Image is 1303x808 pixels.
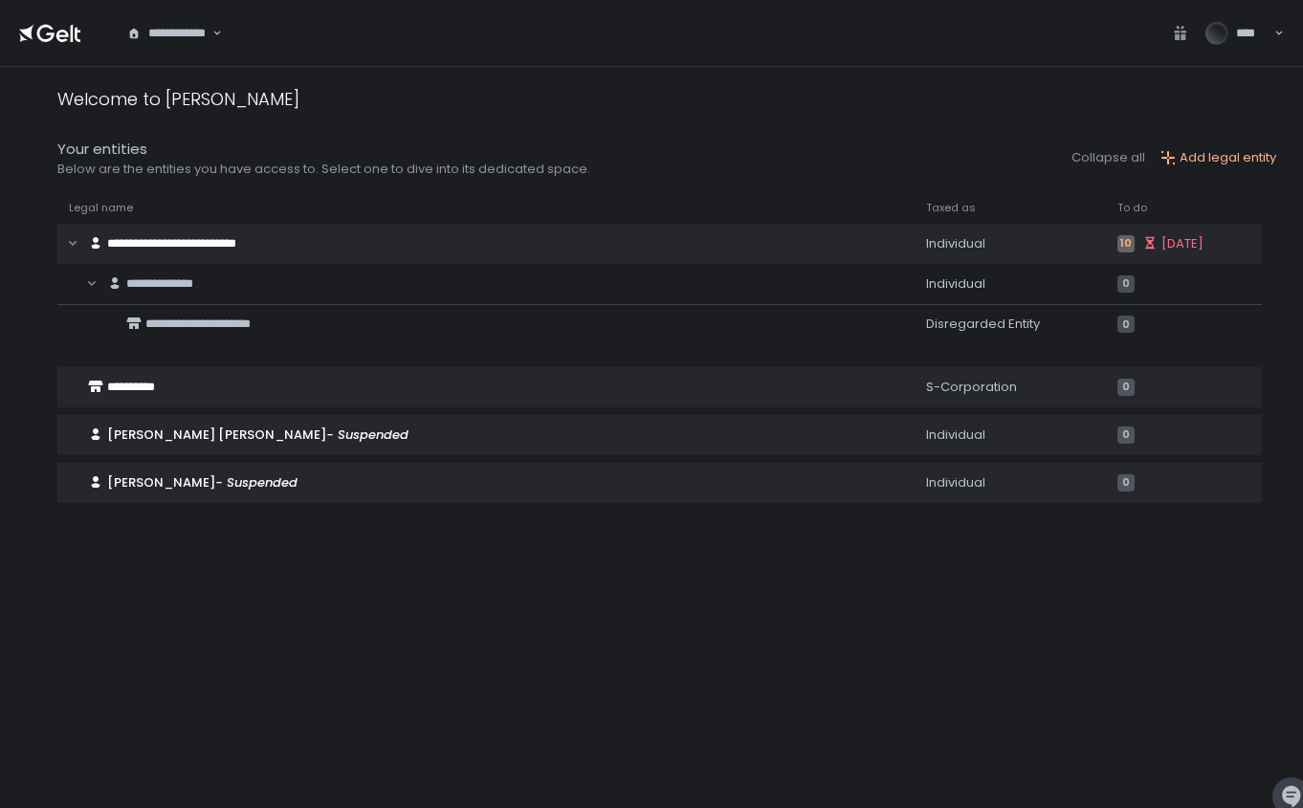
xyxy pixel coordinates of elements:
[57,161,590,178] div: Below are the entities you have access to. Select one to dive into its dedicated space.
[107,473,298,491] span: [PERSON_NAME]
[69,201,133,215] span: Legal name
[1117,379,1135,396] span: 0
[107,426,409,444] span: [PERSON_NAME] [PERSON_NAME]
[926,316,1094,333] div: Disregarded Entity
[926,275,1094,293] div: Individual
[1161,235,1204,252] span: [DATE]
[210,24,210,43] input: Search for option
[926,235,1094,252] div: Individual
[926,379,1094,396] div: S-Corporation
[57,139,590,161] div: Your entities
[215,473,298,491] span: - Suspended
[115,12,222,55] div: Search for option
[1117,474,1135,491] span: 0
[926,474,1094,491] div: Individual
[926,201,976,215] span: Taxed as
[926,426,1094,444] div: Individual
[1117,201,1147,215] span: To do
[1117,426,1135,444] span: 0
[1117,275,1135,293] span: 0
[1071,149,1145,166] button: Collapse all
[326,426,409,444] span: - Suspended
[1117,316,1135,333] span: 0
[57,86,299,112] div: Welcome to [PERSON_NAME]
[1117,235,1135,252] span: 10
[1160,149,1276,166] button: Add legal entity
